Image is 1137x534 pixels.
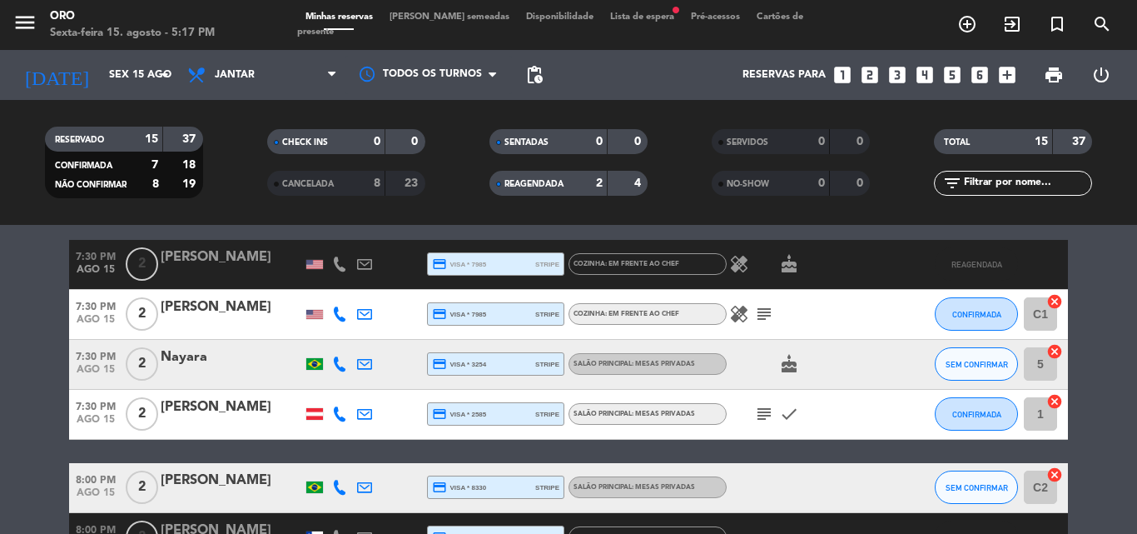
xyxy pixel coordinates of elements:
[432,357,486,372] span: visa * 3254
[952,410,1001,419] span: CONFIRMADA
[729,304,749,324] i: healing
[374,177,380,189] strong: 8
[1092,14,1112,34] i: search
[126,297,158,331] span: 2
[1035,136,1048,147] strong: 15
[754,304,774,324] i: subject
[951,260,1002,269] span: REAGENDADA
[573,361,695,367] span: Salão Principal: Mesas Privadas
[818,177,825,189] strong: 0
[596,136,603,147] strong: 0
[634,136,644,147] strong: 0
[634,177,644,189] strong: 4
[996,64,1018,86] i: add_box
[432,480,447,495] i: credit_card
[282,138,328,147] span: CHECK INS
[432,307,447,322] i: credit_card
[1046,467,1063,483] i: cancel
[182,159,199,171] strong: 18
[432,257,447,272] i: credit_card
[573,261,679,267] span: Cozinha: Em frente ao Chef
[1044,65,1064,85] span: print
[596,177,603,189] strong: 2
[535,259,559,270] span: stripe
[69,246,122,265] span: 7:30 PM
[432,257,486,272] span: visa * 7985
[779,404,799,424] i: check
[161,397,302,418] div: [PERSON_NAME]
[381,12,518,22] span: [PERSON_NAME] semeadas
[535,482,559,493] span: stripe
[215,69,255,81] span: Jantar
[573,411,695,417] span: Salão Principal: Mesas Privadas
[69,414,122,433] span: ago 15
[779,354,799,374] i: cake
[182,133,199,145] strong: 37
[432,407,486,422] span: visa * 2585
[935,297,1018,331] button: CONFIRMADA
[69,469,122,488] span: 8:00 PM
[282,180,334,188] span: CANCELADA
[856,136,866,147] strong: 0
[69,487,122,507] span: ago 15
[1046,293,1063,310] i: cancel
[946,360,1008,369] span: SEM CONFIRMAR
[957,14,977,34] i: add_circle_outline
[55,181,127,189] span: NÃO CONFIRMAR
[161,470,302,492] div: [PERSON_NAME]
[126,471,158,504] span: 2
[935,347,1018,381] button: SEM CONFIRMAR
[432,307,486,322] span: visa * 7985
[126,347,158,381] span: 2
[535,409,559,420] span: stripe
[683,12,748,22] span: Pré-acessos
[161,347,302,368] div: Nayara
[935,247,1018,281] button: REAGENDADA
[69,346,122,365] span: 7:30 PM
[1046,343,1063,360] i: cancel
[754,404,774,424] i: subject
[859,64,881,86] i: looks_two
[779,254,799,274] i: cake
[941,64,963,86] i: looks_5
[969,64,991,86] i: looks_6
[504,138,549,147] span: SENTADAS
[935,471,1018,504] button: SEM CONFIRMAR
[297,12,803,37] span: Cartões de presente
[1072,136,1089,147] strong: 37
[671,5,681,15] span: fiber_manual_record
[374,136,380,147] strong: 0
[297,12,381,22] span: Minhas reservas
[432,407,447,422] i: credit_card
[935,397,1018,431] button: CONFIRMADA
[942,173,962,193] i: filter_list
[69,264,122,283] span: ago 15
[727,180,769,188] span: NO-SHOW
[69,364,122,383] span: ago 15
[126,247,158,281] span: 2
[12,57,101,93] i: [DATE]
[432,480,486,495] span: visa * 8330
[962,174,1091,192] input: Filtrar por nome...
[152,178,159,190] strong: 8
[504,180,564,188] span: REAGENDADA
[1002,14,1022,34] i: exit_to_app
[50,8,215,25] div: Oro
[151,159,158,171] strong: 7
[742,69,826,81] span: Reservas para
[946,483,1008,492] span: SEM CONFIRMAR
[182,178,199,190] strong: 19
[856,177,866,189] strong: 0
[886,64,908,86] i: looks_3
[1046,393,1063,410] i: cancel
[914,64,936,86] i: looks_4
[50,25,215,42] div: Sexta-feira 15. agosto - 5:17 PM
[944,138,970,147] span: TOTAL
[432,357,447,372] i: credit_card
[405,177,421,189] strong: 23
[161,297,302,318] div: [PERSON_NAME]
[145,133,158,145] strong: 15
[12,10,37,41] button: menu
[155,65,175,85] i: arrow_drop_down
[55,162,112,170] span: CONFIRMADA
